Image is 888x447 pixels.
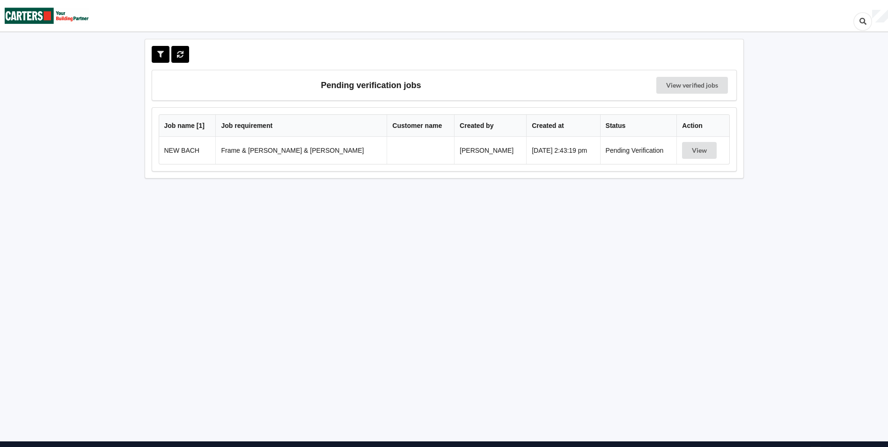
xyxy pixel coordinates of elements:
[454,137,526,164] td: [PERSON_NAME]
[526,115,600,137] th: Created at
[215,137,387,164] td: Frame & [PERSON_NAME] & [PERSON_NAME]
[600,137,677,164] td: Pending Verification
[682,142,717,159] button: View
[5,0,89,31] img: Carters
[656,77,728,94] a: View verified jobs
[215,115,387,137] th: Job requirement
[159,137,216,164] td: NEW BACH
[682,147,719,154] a: View
[872,10,888,23] div: User Profile
[676,115,729,137] th: Action
[159,115,216,137] th: Job name [ 1 ]
[159,77,584,94] h3: Pending verification jobs
[526,137,600,164] td: [DATE] 2:43:19 pm
[600,115,677,137] th: Status
[387,115,454,137] th: Customer name
[454,115,526,137] th: Created by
